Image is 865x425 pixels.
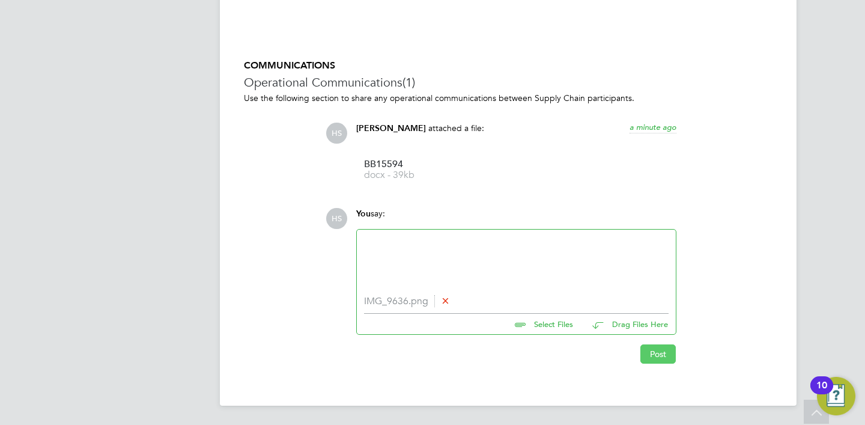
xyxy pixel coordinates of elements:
[244,75,772,90] h3: Operational Communications
[816,385,827,401] div: 10
[364,160,460,169] span: BB15594
[364,160,460,180] a: BB15594 docx - 39kb
[356,208,676,229] div: say:
[364,296,669,307] li: IMG_9636.png
[244,93,772,103] p: Use the following section to share any operational communications between Supply Chain participants.
[640,344,676,364] button: Post
[364,171,460,180] span: docx - 39kb
[817,377,855,415] button: Open Resource Center, 10 new notifications
[356,209,371,219] span: You
[326,123,347,144] span: HS
[583,312,669,337] button: Drag Files Here
[402,75,415,90] span: (1)
[244,60,772,72] h5: COMMUNICATIONS
[326,208,347,229] span: HS
[356,123,426,133] span: [PERSON_NAME]
[428,123,484,133] span: attached a file:
[630,122,676,132] span: a minute ago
